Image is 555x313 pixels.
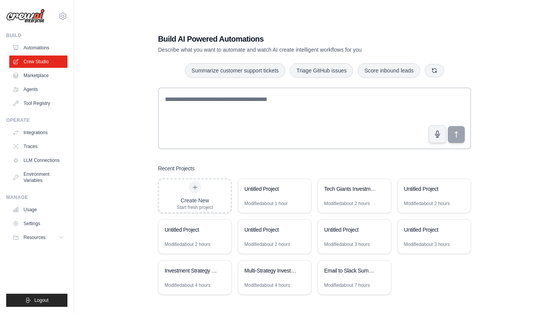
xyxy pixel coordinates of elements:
[9,140,67,153] a: Traces
[177,204,213,210] div: Start fresh project
[9,83,67,96] a: Agents
[6,294,67,307] button: Logout
[324,282,370,288] div: Modified about 7 hours
[158,165,195,172] h3: Recent Projects
[244,241,290,247] div: Modified about 2 hours
[9,154,67,167] a: LLM Connections
[324,200,370,207] div: Modified about 2 hours
[158,46,417,54] p: Describe what you want to automate and watch AI create intelligent workflows for you
[244,282,290,288] div: Modified about 4 hours
[404,200,450,207] div: Modified about 2 hours
[9,217,67,230] a: Settings
[177,197,213,204] div: Create New
[6,32,67,39] div: Build
[9,204,67,216] a: Usage
[9,56,67,68] a: Crew Studio
[6,194,67,200] div: Manage
[429,125,446,143] button: Click to speak your automation idea
[6,9,45,24] img: Logo
[324,226,377,234] div: Untitled Project
[34,297,49,303] span: Logout
[6,117,67,123] div: Operate
[165,226,217,234] div: Untitled Project
[244,267,297,274] div: Multi-Strategy Investment Simulation
[165,241,210,247] div: Modified about 2 hours
[9,97,67,109] a: Tool Registry
[244,200,288,207] div: Modified about 1 hour
[244,185,297,193] div: Untitled Project
[9,69,67,82] a: Marketplace
[324,267,377,274] div: Email to Slack Summary
[324,241,370,247] div: Modified about 3 hours
[290,63,353,78] button: Triage GitHub issues
[24,234,45,241] span: Resources
[158,34,417,44] h1: Build AI Powered Automations
[404,226,457,234] div: Untitled Project
[165,267,217,274] div: Investment Strategy Simulation Hub
[358,63,420,78] button: Score inbound leads
[425,64,444,77] button: Get new suggestions
[324,185,377,193] div: Tech Giants Investment Analysis
[9,126,67,139] a: Integrations
[185,63,285,78] button: Summarize customer support tickets
[9,168,67,187] a: Environment Variables
[9,231,67,244] button: Resources
[165,282,210,288] div: Modified about 4 hours
[9,42,67,54] a: Automations
[404,185,457,193] div: Untitled Project
[244,226,297,234] div: Untitled Project
[404,241,450,247] div: Modified about 3 hours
